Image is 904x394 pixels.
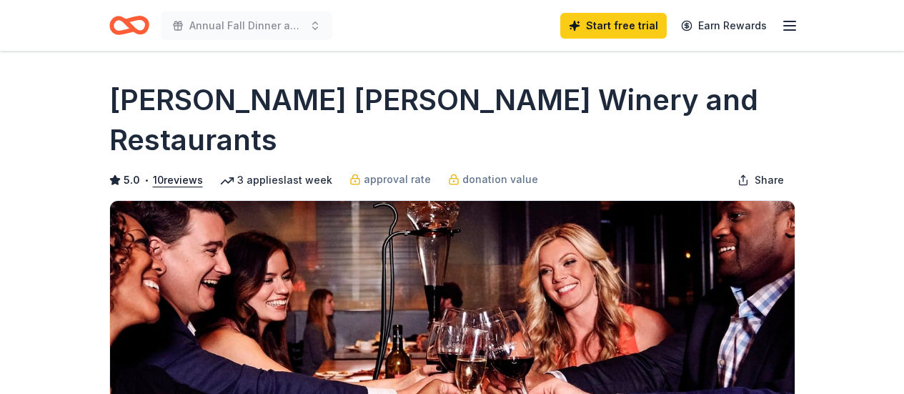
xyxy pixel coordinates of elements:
span: • [144,174,149,186]
button: Share [726,166,795,194]
a: approval rate [349,171,431,188]
h1: [PERSON_NAME] [PERSON_NAME] Winery and Restaurants [109,80,795,160]
button: Annual Fall Dinner and Auction [161,11,332,40]
a: donation value [448,171,538,188]
a: Start free trial [560,13,667,39]
a: Earn Rewards [672,13,775,39]
button: 10reviews [153,172,203,189]
div: 3 applies last week [220,172,332,189]
a: Home [109,9,149,42]
span: donation value [462,171,538,188]
span: approval rate [364,171,431,188]
span: Share [755,172,784,189]
span: Annual Fall Dinner and Auction [189,17,304,34]
span: 5.0 [124,172,140,189]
